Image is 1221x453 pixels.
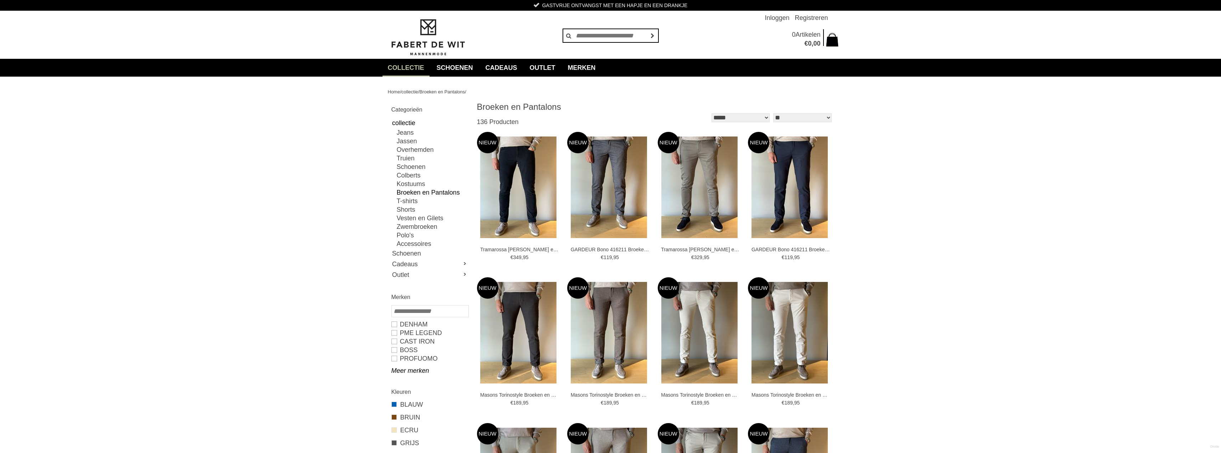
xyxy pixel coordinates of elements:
[612,254,613,260] span: ,
[702,254,704,260] span: ,
[391,269,468,280] a: Outlet
[795,31,820,38] span: Artikelen
[661,282,738,383] img: Masons Torinostyle Broeken en Pantalons
[1210,442,1219,451] a: Divide
[465,89,466,94] span: /
[811,40,813,47] span: ,
[691,400,694,406] span: €
[765,11,789,25] a: Inloggen
[523,254,529,260] span: 95
[418,89,420,94] span: /
[751,246,830,253] a: GARDEUR Bono 416211 Broeken en Pantalons
[391,118,468,128] a: collectie
[751,137,828,238] img: GARDEUR Bono 416211 Broeken en Pantalons
[523,400,529,406] span: 95
[524,59,561,77] a: Outlet
[397,205,468,214] a: Shorts
[782,254,785,260] span: €
[397,222,468,231] a: Zwembroeken
[391,366,468,375] a: Meer merken
[604,400,612,406] span: 189
[400,89,401,94] span: /
[661,392,739,398] a: Masons Torinostyle Broeken en Pantalons
[401,89,418,94] a: collectie
[391,320,468,329] a: DENHAM
[480,282,556,383] img: Masons Torinostyle Broeken en Pantalons
[513,400,521,406] span: 189
[613,400,619,406] span: 95
[613,254,619,260] span: 95
[792,31,795,38] span: 0
[794,254,800,260] span: 95
[391,293,468,302] h2: Merken
[477,118,519,125] span: 136 Producten
[391,354,468,363] a: PROFUOMO
[571,137,647,238] img: GARDEUR Bono 416211 Broeken en Pantalons
[397,214,468,222] a: Vesten en Gilets
[397,128,468,137] a: Jeans
[391,337,468,346] a: CAST IRON
[397,154,468,163] a: Truien
[784,254,792,260] span: 119
[793,254,794,260] span: ,
[397,180,468,188] a: Kostuums
[522,400,523,406] span: ,
[751,282,828,383] img: Masons Torinostyle Broeken en Pantalons
[694,400,702,406] span: 189
[794,400,800,406] span: 95
[601,400,604,406] span: €
[612,400,613,406] span: ,
[419,89,465,94] a: Broeken en Pantalons
[388,89,400,94] a: Home
[383,59,430,77] a: collectie
[391,248,468,259] a: Schoenen
[480,392,559,398] a: Masons Torinostyle Broeken en Pantalons
[804,40,808,47] span: €
[391,438,468,448] a: GRIJS
[511,400,513,406] span: €
[391,413,468,422] a: BRUIN
[661,137,738,238] img: Tramarossa Luis Broeken en Pantalons
[431,59,478,77] a: Schoenen
[571,282,647,383] img: Masons Torinostyle Broeken en Pantalons
[391,400,468,409] a: BLAUW
[397,171,468,180] a: Colberts
[397,137,468,145] a: Jassen
[563,59,601,77] a: Merken
[808,40,811,47] span: 0
[397,240,468,248] a: Accessoires
[601,254,604,260] span: €
[397,231,468,240] a: Polo's
[391,259,468,269] a: Cadeaus
[480,59,523,77] a: Cadeaus
[391,346,468,354] a: BOSS
[388,18,468,57] img: Fabert de Wit
[397,145,468,154] a: Overhemden
[702,400,704,406] span: ,
[694,254,702,260] span: 329
[813,40,820,47] span: 00
[513,254,521,260] span: 349
[784,400,792,406] span: 189
[511,254,513,260] span: €
[691,254,694,260] span: €
[704,254,709,260] span: 95
[793,400,794,406] span: ,
[391,387,468,396] h2: Kleuren
[795,11,828,25] a: Registreren
[751,392,830,398] a: Masons Torinostyle Broeken en Pantalons
[477,102,655,112] h1: Broeken en Pantalons
[391,329,468,337] a: PME LEGEND
[571,392,649,398] a: Masons Torinostyle Broeken en Pantalons
[704,400,709,406] span: 95
[571,246,649,253] a: GARDEUR Bono 416211 Broeken en Pantalons
[397,197,468,205] a: T-shirts
[480,246,559,253] a: Tramarossa [PERSON_NAME] en Pantalons
[397,188,468,197] a: Broeken en Pantalons
[782,400,785,406] span: €
[522,254,523,260] span: ,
